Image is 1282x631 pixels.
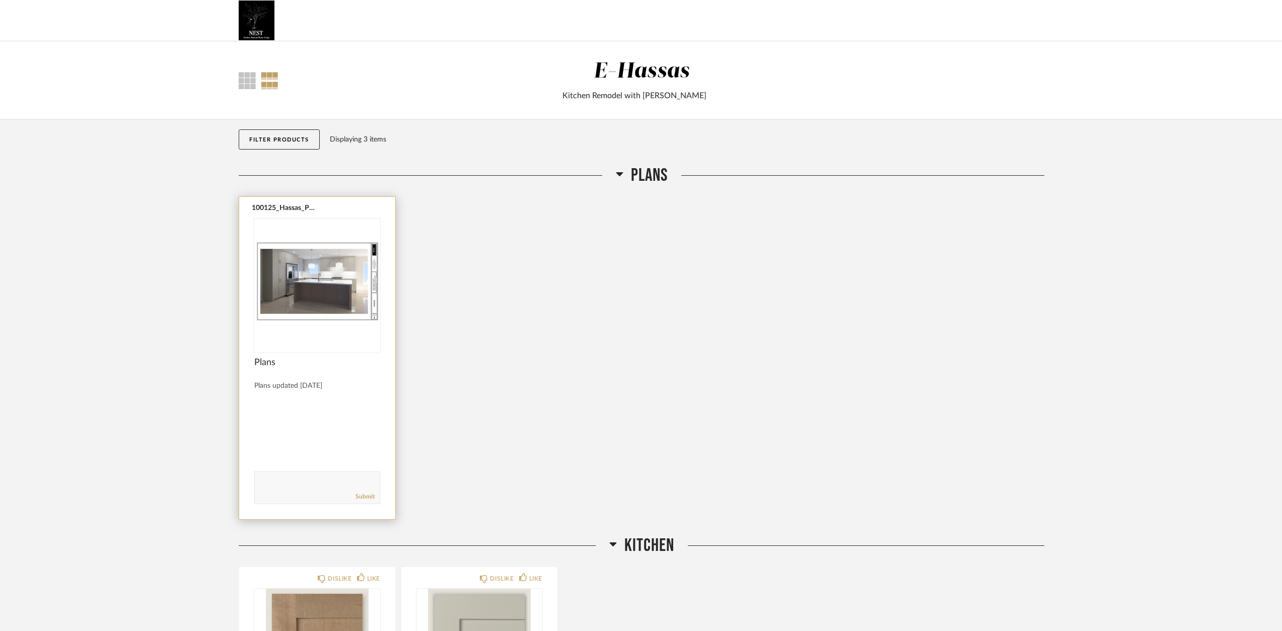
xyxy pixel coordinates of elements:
[529,574,542,584] div: LIKE
[252,203,315,212] button: 100125_Hassas_PLANS.pdf
[239,129,320,150] button: Filter Products
[594,61,690,82] div: E-Hassas
[631,165,668,186] span: Plans
[624,535,674,556] span: Kitchen
[490,574,514,584] div: DISLIKE
[367,574,380,584] div: LIKE
[254,219,380,344] img: undefined
[355,493,375,501] a: Submit
[376,90,894,102] div: Kitchen Remodel with [PERSON_NAME]
[328,574,351,584] div: DISLIKE
[239,1,274,41] img: 66686036-b6c6-4663-8f7f-c6259b213059.jpg
[330,134,1040,145] div: Displaying 3 items
[254,219,380,344] div: 0
[254,382,380,390] div: Plans updated [DATE]
[254,357,380,368] span: Plans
